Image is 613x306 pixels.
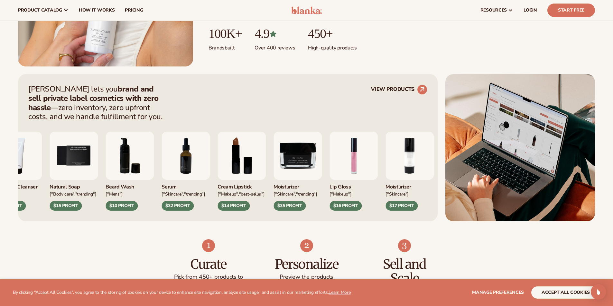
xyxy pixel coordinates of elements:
[106,190,154,197] div: ["mens"]
[274,190,322,197] div: ["SKINCARE","TRENDING"]
[330,190,378,197] div: ["MAKEUP"]
[274,180,322,190] div: Moisturizer
[28,84,167,121] p: [PERSON_NAME] lets you —zero inventory, zero upfront costs, and we handle fulfillment for you.
[385,180,434,190] div: Moisturizer
[18,8,62,13] span: product catalog
[50,132,98,180] img: Nature bar of soap.
[218,132,266,180] img: Luxury cream lipstick.
[591,284,606,300] div: Open Intercom Messenger
[162,180,210,190] div: Serum
[547,4,595,17] a: Start Free
[255,27,295,41] p: 4.9
[172,274,245,287] p: Pick from 450+ products to build your perfect collection.
[162,132,210,180] img: Collagen and retinol serum.
[330,132,378,180] img: Pink lip gloss.
[371,84,427,95] a: VIEW PRODUCTS
[50,180,98,190] div: Natural Soap
[162,190,210,197] div: ["SKINCARE","TRENDING"]
[274,201,306,211] div: $35 PROFIT
[308,41,357,51] p: High-quality products
[106,180,154,190] div: Beard Wash
[330,132,378,211] div: 1 / 9
[79,8,115,13] span: How It Works
[300,239,313,252] img: Shopify Image 8
[385,132,434,180] img: Moisturizing lotion.
[106,201,138,211] div: $10 PROFIT
[330,180,378,190] div: Lip Gloss
[209,41,242,51] p: Brands built
[162,132,210,211] div: 7 / 9
[106,132,154,211] div: 6 / 9
[50,201,82,211] div: $15 PROFIT
[385,201,418,211] div: $17 PROFIT
[329,289,350,295] a: Learn More
[445,74,595,221] img: Shopify Image 5
[531,286,600,299] button: accept all cookies
[218,201,250,211] div: $14 PROFIT
[209,27,242,41] p: 100K+
[330,201,362,211] div: $16 PROFIT
[480,8,507,13] span: resources
[172,257,245,271] h3: Curate
[270,257,343,271] h3: Personalize
[398,239,411,252] img: Shopify Image 9
[50,132,98,211] div: 5 / 9
[472,286,524,299] button: Manage preferences
[218,180,266,190] div: Cream Lipstick
[218,190,266,197] div: ["MAKEUP","BEST-SELLER"]
[28,84,159,113] strong: brand and sell private label cosmetics with zero hassle
[385,132,434,211] div: 2 / 9
[255,41,295,51] p: Over 400 reviews
[50,190,98,197] div: ["BODY Care","TRENDING"]
[125,8,143,13] span: pricing
[162,201,194,211] div: $32 PROFIT
[524,8,537,13] span: LOGIN
[274,132,322,211] div: 9 / 9
[202,239,215,252] img: Shopify Image 7
[274,132,322,180] img: Moisturizer.
[106,132,154,180] img: Foaming beard wash.
[308,27,357,41] p: 450+
[385,190,434,197] div: ["SKINCARE"]
[368,257,441,285] h3: Sell and Scale
[218,132,266,211] div: 8 / 9
[270,274,343,280] p: Preview the products
[291,6,322,14] img: logo
[472,289,524,295] span: Manage preferences
[13,290,351,295] p: By clicking "Accept All Cookies", you agree to the storing of cookies on your device to enhance s...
